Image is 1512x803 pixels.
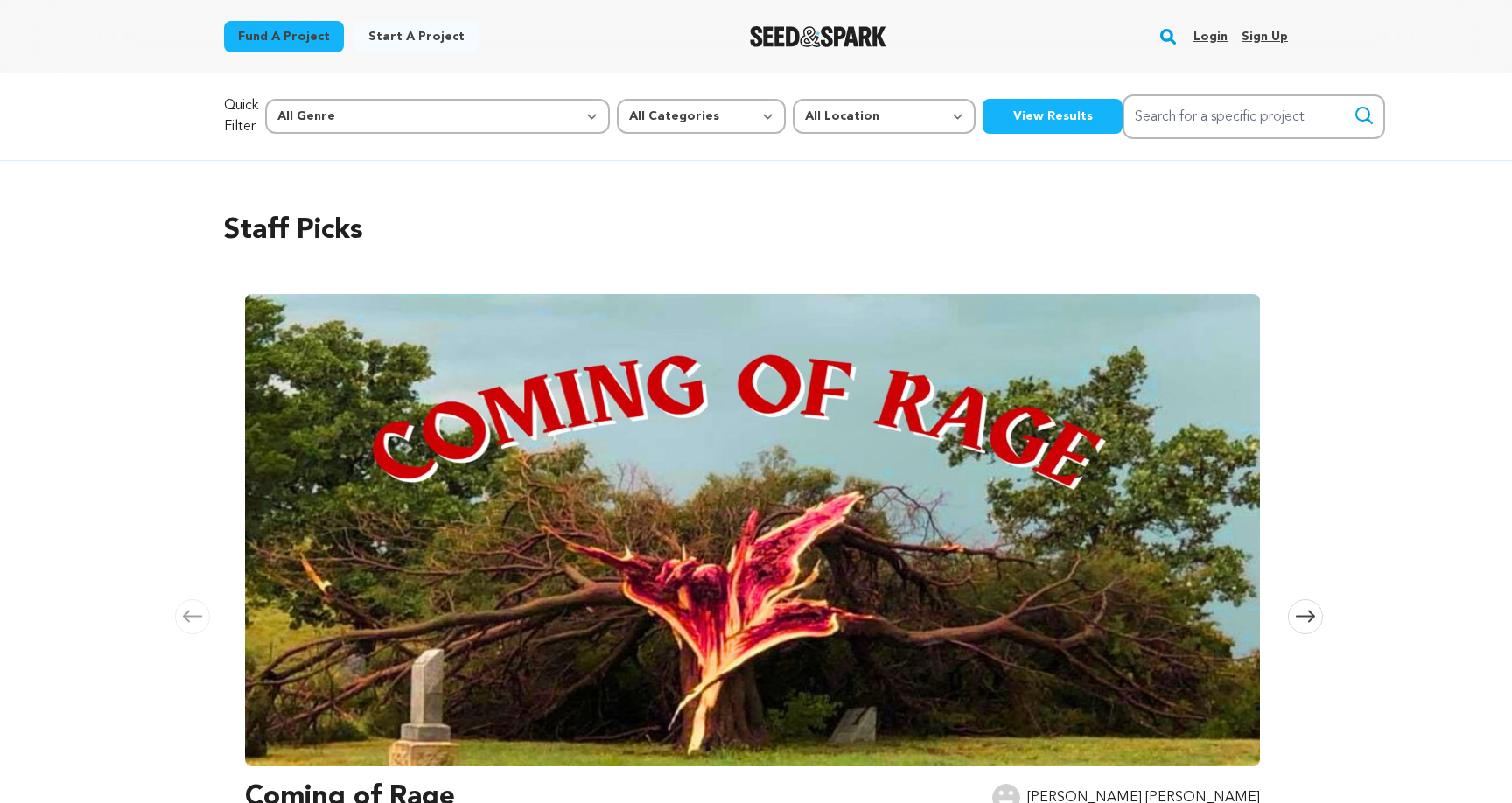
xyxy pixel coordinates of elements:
[1123,94,1385,139] input: Search for a specific project
[354,21,479,52] a: Start a project
[224,21,344,52] a: Fund a project
[983,99,1123,134] button: View Results
[1193,23,1228,51] a: Login
[1242,23,1288,51] a: Sign up
[750,26,887,47] a: Seed&Spark Homepage
[245,294,1260,766] img: Coming of Rage image
[750,26,887,47] img: Seed&Spark Logo Dark Mode
[224,95,258,137] p: Quick Filter
[224,210,1288,252] h2: Staff Picks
